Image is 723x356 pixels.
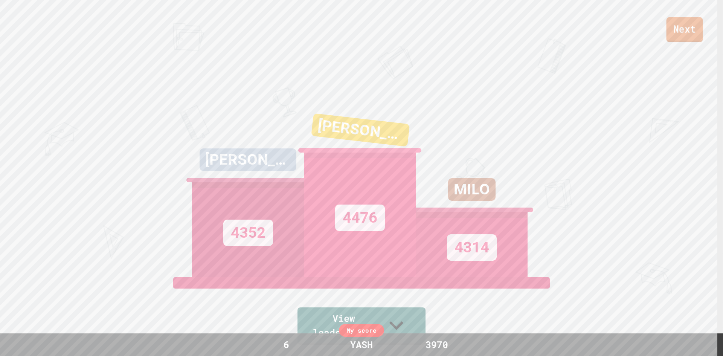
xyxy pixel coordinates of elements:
[667,17,703,42] a: Next
[409,338,465,352] div: 3970
[448,178,496,201] div: MILO
[200,148,296,171] div: [PERSON_NAME]
[335,205,385,231] div: 4476
[447,234,497,261] div: 4314
[339,324,384,337] div: My score
[297,307,426,345] a: View leaderboard
[223,220,273,246] div: 4352
[343,338,380,352] div: YASH
[311,113,410,147] div: [PERSON_NAME]
[258,338,314,352] div: 6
